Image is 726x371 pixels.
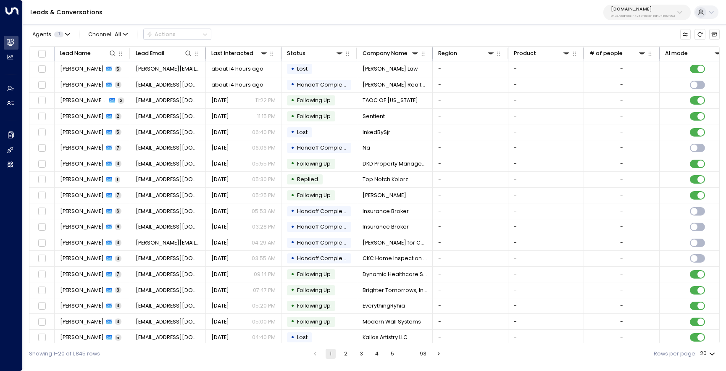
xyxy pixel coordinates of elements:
[60,49,117,58] div: Lead Name
[508,93,584,108] td: -
[115,287,121,293] span: 3
[115,176,120,183] span: 1
[433,172,508,187] td: -
[136,208,200,215] span: bienvenujill@yahoo.com
[37,159,47,169] span: Toggle select row
[211,192,229,199] span: Yesterday
[211,334,229,341] span: Oct 01, 2025
[37,285,47,295] span: Toggle select row
[136,81,200,89] span: vjalexander@kw.com
[115,192,121,198] span: 7
[255,97,276,104] p: 11:22 PM
[620,302,623,310] div: -
[60,144,104,152] span: Lucas Tribble
[297,65,308,72] span: Lost
[694,29,705,39] span: Refresh
[136,49,193,58] div: Lead Email
[115,129,121,135] span: 5
[211,81,263,89] span: about 14 hours ago
[211,302,229,310] span: Oct 01, 2025
[37,143,47,153] span: Toggle select row
[115,82,121,88] span: 3
[211,49,268,58] div: Last Interacted
[115,161,121,167] span: 3
[291,284,295,297] div: •
[508,61,584,77] td: -
[118,97,124,104] span: 3
[211,176,229,183] span: Yesterday
[433,219,508,235] td: -
[363,318,421,326] span: Modern Wall Systems
[433,156,508,172] td: -
[514,49,571,58] div: Product
[211,160,229,168] span: Yesterday
[136,144,200,152] span: lucastribble1@yahoo.com
[252,255,276,262] p: 03:55 AM
[60,81,104,89] span: Valerie Alexander
[211,287,229,294] span: Oct 01, 2025
[291,205,295,218] div: •
[252,129,276,136] p: 06:40 PM
[29,29,73,39] button: Agents1
[37,175,47,184] span: Toggle select row
[136,49,164,58] div: Lead Email
[60,65,104,73] span: Andrea Riley
[29,350,100,358] div: Showing 1-20 of 1,845 rows
[297,223,352,230] span: Handoff Completed
[136,287,200,294] span: lbamonte@brightertomorrowsinc.org
[291,300,295,313] div: •
[310,349,444,359] nav: pagination navigation
[211,65,263,73] span: about 14 hours ago
[136,97,200,104] span: sbyars@taocinc.com
[620,176,623,183] div: -
[297,287,331,294] span: Following Up
[620,223,623,231] div: -
[297,192,331,199] span: Following Up
[508,188,584,203] td: -
[252,223,276,231] p: 03:28 PM
[433,77,508,93] td: -
[37,112,47,121] span: Toggle select row
[85,29,131,39] span: Channel:
[291,78,295,91] div: •
[136,113,200,120] span: derekmnelsonjd@gmail.com
[115,303,121,309] span: 3
[291,315,295,328] div: •
[418,349,428,359] button: Go to page 93
[136,129,200,136] span: Inkedbysjr@gmail.com
[291,236,295,249] div: •
[60,113,104,120] span: Derek N
[508,77,584,93] td: -
[508,314,584,329] td: -
[363,271,427,278] span: Dynamic Healthcare Services
[363,334,408,341] span: Kallos Artistry LLC
[433,188,508,203] td: -
[700,348,717,359] div: 20
[211,208,229,215] span: Yesterday
[37,191,47,200] span: Toggle select row
[136,65,200,73] span: andrea@kuenylaw.com
[37,64,47,74] span: Toggle select row
[654,350,697,358] label: Rows per page:
[37,317,47,327] span: Toggle select row
[136,239,200,247] span: shannon_delatorre@hotmail.com
[291,252,295,265] div: •
[253,287,276,294] p: 07:47 PM
[252,318,276,326] p: 05:00 PM
[37,333,47,342] span: Toggle select row
[252,334,276,341] p: 04:40 PM
[387,349,397,359] button: Go to page 5
[508,124,584,140] td: -
[291,173,295,186] div: •
[115,32,121,37] span: All
[60,334,104,341] span: Victoria Carrier
[363,223,409,231] span: Insurance Broker
[291,94,295,107] div: •
[508,235,584,251] td: -
[297,302,331,309] span: Following Up
[508,156,584,172] td: -
[37,206,47,216] span: Toggle select row
[211,318,229,326] span: Oct 01, 2025
[665,49,688,58] div: AI mode
[115,334,121,341] span: 5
